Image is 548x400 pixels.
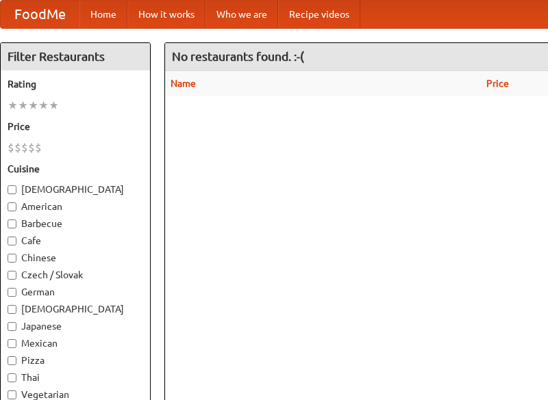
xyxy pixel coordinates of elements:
li: ★ [28,98,38,113]
input: [DEMOGRAPHIC_DATA] [8,305,16,314]
input: German [8,288,16,297]
h4: Filter Restaurants [1,43,150,70]
input: Mexican [8,339,16,348]
label: Mexican [8,336,143,350]
label: American [8,200,143,213]
li: $ [35,140,42,155]
label: Cafe [8,234,143,248]
h5: Price [8,120,143,133]
a: Recipe videos [278,1,360,28]
input: Chinese [8,254,16,263]
a: Price [486,78,509,89]
li: $ [21,140,28,155]
a: Who we are [206,1,278,28]
label: Chinese [8,251,143,265]
input: American [8,202,16,211]
input: Japanese [8,322,16,331]
input: Vegetarian [8,390,16,399]
ng-pluralize: No restaurants found. :-( [172,50,304,63]
li: ★ [49,98,59,113]
label: [DEMOGRAPHIC_DATA] [8,302,143,316]
input: Czech / Slovak [8,271,16,280]
label: German [8,285,143,299]
input: Thai [8,373,16,382]
label: Czech / Slovak [8,268,143,282]
input: [DEMOGRAPHIC_DATA] [8,185,16,194]
li: ★ [8,98,18,113]
a: How it works [127,1,206,28]
label: Pizza [8,354,143,367]
input: Cafe [8,237,16,245]
label: [DEMOGRAPHIC_DATA] [8,183,143,196]
label: Thai [8,371,143,384]
li: ★ [18,98,28,113]
a: Home [79,1,127,28]
li: $ [8,140,14,155]
label: Barbecue [8,217,143,230]
label: Japanese [8,319,143,333]
li: ★ [38,98,49,113]
input: Barbecue [8,219,16,228]
a: Name [171,78,196,89]
input: Pizza [8,356,16,365]
li: $ [28,140,35,155]
h5: Rating [8,77,143,91]
li: $ [14,140,21,155]
h5: Cuisine [8,162,143,176]
a: FoodMe [1,1,79,28]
